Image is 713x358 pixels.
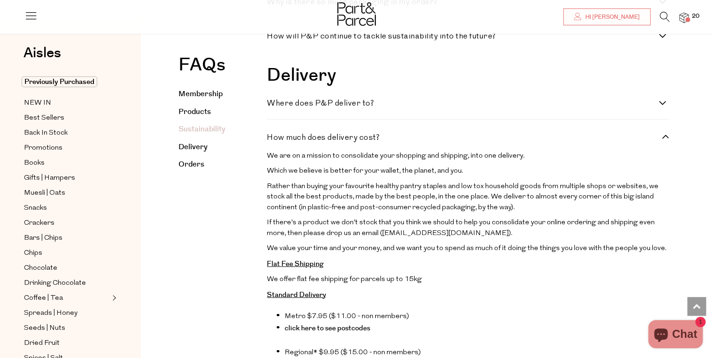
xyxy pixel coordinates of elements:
[276,310,668,322] li: Metro $7.95 ($11.00 - non members)
[24,292,109,304] a: Coffee | Tea
[645,320,705,350] inbox-online-store-chat: Shopify online store chat
[24,233,62,244] span: Bars | Chips
[24,113,64,124] span: Best Sellers
[24,293,63,304] span: Coffee | Tea
[24,217,109,229] a: Crackers
[583,13,640,21] span: Hi [PERSON_NAME]
[337,2,376,26] img: Part&Parcel
[267,244,668,254] p: We value your time and your money, and we want you to spend as much of it doing the things you lo...
[24,143,62,154] span: Promotions
[23,43,61,63] span: Aisles
[24,158,45,169] span: Books
[24,157,109,169] a: Books
[24,97,109,109] a: NEW IN
[267,274,668,285] p: We offer flat fee shipping for parcels up to 15kg
[24,172,109,184] a: Gifts | Hampers
[679,13,689,23] a: 20
[24,173,75,184] span: Gifts | Hampers
[24,187,109,199] a: Muesli | Oats
[24,202,109,214] a: Snacks
[24,127,109,139] a: Back In Stock
[24,308,77,319] span: Spreads | Honey
[24,203,47,214] span: Snacks
[24,263,57,274] span: Chocolate
[267,134,659,142] h4: How much does delivery cost?
[24,322,109,334] a: Seeds | Nuts
[178,142,208,152] a: Delivery
[24,247,109,259] a: Chips
[22,76,97,87] span: Previously Purchased
[24,278,86,289] span: Drinking Chocolate
[24,338,60,349] span: Dried Fruit
[178,159,204,170] a: Orders
[267,166,668,177] p: Which we believe is better for your wallet, the planet, and you.
[24,232,109,244] a: Bars | Chips
[24,128,68,139] span: Back In Stock
[267,290,326,300] strong: Standard Delivery
[563,8,651,25] a: Hi [PERSON_NAME]
[690,12,702,21] span: 20
[178,107,211,117] a: Products
[24,307,109,319] a: Spreads | Honey
[267,99,659,107] h4: Where does P&P deliver to?
[178,89,223,99] a: Membership
[267,259,324,269] strong: Flat Fee Shipping
[24,248,42,259] span: Chips
[24,98,51,109] span: NEW IN
[285,323,370,333] a: click here to see postcodes
[267,32,659,40] h4: How will P&P continue to tackle sustainability into the future?
[267,182,668,213] p: Rather than buying your favourite healthy pantry staples and low tox household goods from multipl...
[24,218,54,229] span: Crackers
[24,112,109,124] a: Best Sellers
[110,292,116,304] button: Expand/Collapse Coffee | Tea
[24,76,109,88] a: Previously Purchased
[267,151,668,162] p: We are on a mission to consolidate your shopping and shipping, into one delivery.
[23,46,61,69] a: Aisles
[178,56,293,79] h1: FAQs
[24,277,109,289] a: Drinking Chocolate
[267,218,668,239] p: If there’s a product we don’t stock that you think we should to help you consolidate your online ...
[24,142,109,154] a: Promotions
[24,262,109,274] a: Chocolate
[24,337,109,349] a: Dried Fruit
[178,124,225,135] a: Sustainability
[24,188,65,199] span: Muesli | Oats
[24,323,65,334] span: Seeds | Nuts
